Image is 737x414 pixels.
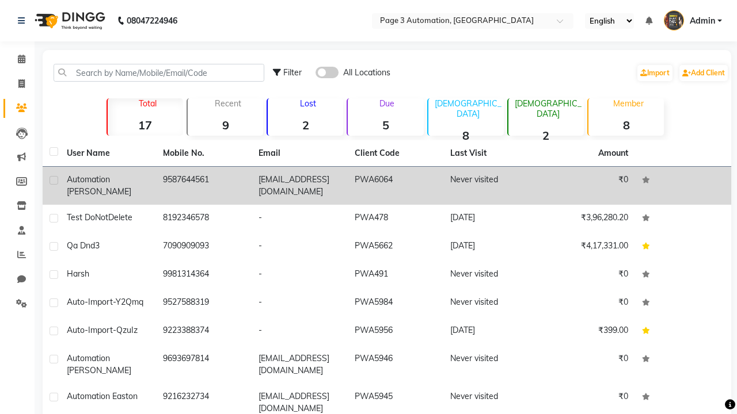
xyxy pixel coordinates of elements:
td: ₹0 [540,289,636,317]
td: - [252,317,348,346]
td: ₹3,96,280.20 [540,205,636,233]
td: Never visited [443,289,540,317]
td: 9527588319 [156,289,252,317]
td: Never visited [443,346,540,384]
p: Lost [272,98,343,109]
input: Search by Name/Mobile/Email/Code [54,64,264,82]
td: [DATE] [443,317,540,346]
span: Auto-Import-Y2Qmq [67,297,143,307]
strong: 2 [268,118,343,132]
span: All Locations [343,67,390,79]
td: - [252,261,348,289]
td: 9223388374 [156,317,252,346]
p: Member [593,98,664,109]
a: Add Client [679,65,728,81]
strong: 9 [188,118,263,132]
img: logo [29,5,108,37]
td: [DATE] [443,205,540,233]
strong: 8 [428,128,504,143]
th: Mobile No. [156,140,252,167]
p: [DEMOGRAPHIC_DATA] [433,98,504,119]
td: PWA491 [348,261,444,289]
td: ₹0 [540,346,636,384]
span: Test DoNotDelete [67,212,132,223]
th: Last Visit [443,140,540,167]
b: 08047224946 [127,5,177,37]
td: - [252,233,348,261]
span: Automation [PERSON_NAME] [67,174,131,197]
td: PWA478 [348,205,444,233]
th: Client Code [348,140,444,167]
p: Recent [192,98,263,109]
td: - [252,289,348,317]
a: Import [637,65,673,81]
strong: 5 [348,118,423,132]
th: Amount [591,140,635,166]
span: Qa Dnd3 [67,240,100,251]
td: 9587644561 [156,167,252,205]
td: - [252,205,348,233]
td: 9693697814 [156,346,252,384]
span: Automation Easton [67,391,138,401]
p: Due [350,98,423,109]
td: 9981314364 [156,261,252,289]
td: Never visited [443,261,540,289]
td: ₹0 [540,167,636,205]
strong: 17 [108,118,183,132]
span: Auto-Import-QzuIz [67,325,138,335]
strong: 8 [588,118,664,132]
td: [DATE] [443,233,540,261]
td: [EMAIL_ADDRESS][DOMAIN_NAME] [252,167,348,205]
td: [EMAIL_ADDRESS][DOMAIN_NAME] [252,346,348,384]
span: Admin [690,15,715,27]
td: PWA5662 [348,233,444,261]
td: PWA6064 [348,167,444,205]
th: User Name [60,140,156,167]
th: Email [252,140,348,167]
span: Automation [PERSON_NAME] [67,353,131,375]
td: 7090909093 [156,233,252,261]
td: ₹0 [540,261,636,289]
img: Admin [664,10,684,30]
span: Harsh [67,269,89,279]
td: PWA5956 [348,317,444,346]
p: Total [112,98,183,109]
td: PWA5946 [348,346,444,384]
td: ₹4,17,331.00 [540,233,636,261]
strong: 2 [508,128,584,143]
td: 8192346578 [156,205,252,233]
span: Filter [283,67,302,78]
td: ₹399.00 [540,317,636,346]
td: Never visited [443,167,540,205]
p: [DEMOGRAPHIC_DATA] [513,98,584,119]
td: PWA5984 [348,289,444,317]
